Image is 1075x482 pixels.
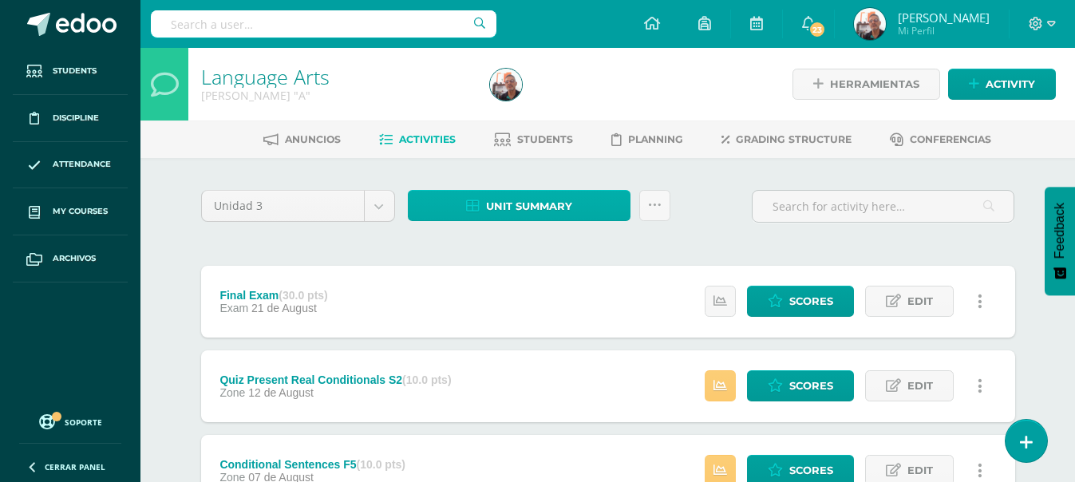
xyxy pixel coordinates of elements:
span: 12 de August [248,386,314,399]
a: Attendance [13,142,128,189]
a: Students [13,48,128,95]
span: Activities [399,133,456,145]
a: Soporte [19,410,121,432]
span: Activity [986,69,1035,99]
div: Conditional Sentences F5 [219,458,405,471]
a: Anuncios [263,127,341,152]
a: Planning [611,127,683,152]
input: Search a user… [151,10,496,38]
span: Discipline [53,112,99,124]
span: Cerrar panel [45,461,105,472]
span: Planning [628,133,683,145]
span: Anuncios [285,133,341,145]
a: Unit summary [408,190,630,221]
h1: Language Arts [201,65,471,88]
strong: (10.0 pts) [402,373,451,386]
span: 21 de August [251,302,317,314]
button: Feedback - Mostrar encuesta [1045,187,1075,295]
a: Grading structure [721,127,852,152]
a: Activity [948,69,1056,100]
a: Students [494,127,573,152]
a: Herramientas [792,69,940,100]
span: Herramientas [830,69,919,99]
span: Soporte [65,417,102,428]
a: Conferencias [890,127,991,152]
span: Unidad 3 [214,191,352,221]
span: Unit summary [486,192,572,221]
a: Discipline [13,95,128,142]
span: My courses [53,205,108,218]
img: 55017845fec2dd1e23d86bbbd8458b68.png [854,8,886,40]
a: Scores [747,370,854,401]
span: Archivos [53,252,96,265]
span: Edit [907,286,933,316]
span: [PERSON_NAME] [898,10,990,26]
span: Scores [789,286,833,316]
span: Zone [219,386,245,399]
input: Search for activity here… [753,191,1014,222]
div: Final Exam [219,289,327,302]
span: Grading structure [736,133,852,145]
span: Conferencias [910,133,991,145]
div: Quiz Present Real Conditionals S2 [219,373,451,386]
a: My courses [13,188,128,235]
span: 23 [808,21,826,38]
span: Students [53,65,97,77]
img: 55017845fec2dd1e23d86bbbd8458b68.png [490,69,522,101]
span: Mi Perfil [898,24,990,38]
strong: (30.0 pts) [279,289,327,302]
a: Unidad 3 [202,191,394,221]
span: Scores [789,371,833,401]
span: Edit [907,371,933,401]
span: Students [517,133,573,145]
span: Attendance [53,158,111,171]
div: Quinto Bachillerato 'A' [201,88,471,103]
a: Archivos [13,235,128,282]
strong: (10.0 pts) [357,458,405,471]
a: Activities [379,127,456,152]
span: Feedback [1053,203,1067,259]
span: Exam [219,302,248,314]
a: Language Arts [201,63,330,90]
a: Scores [747,286,854,317]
